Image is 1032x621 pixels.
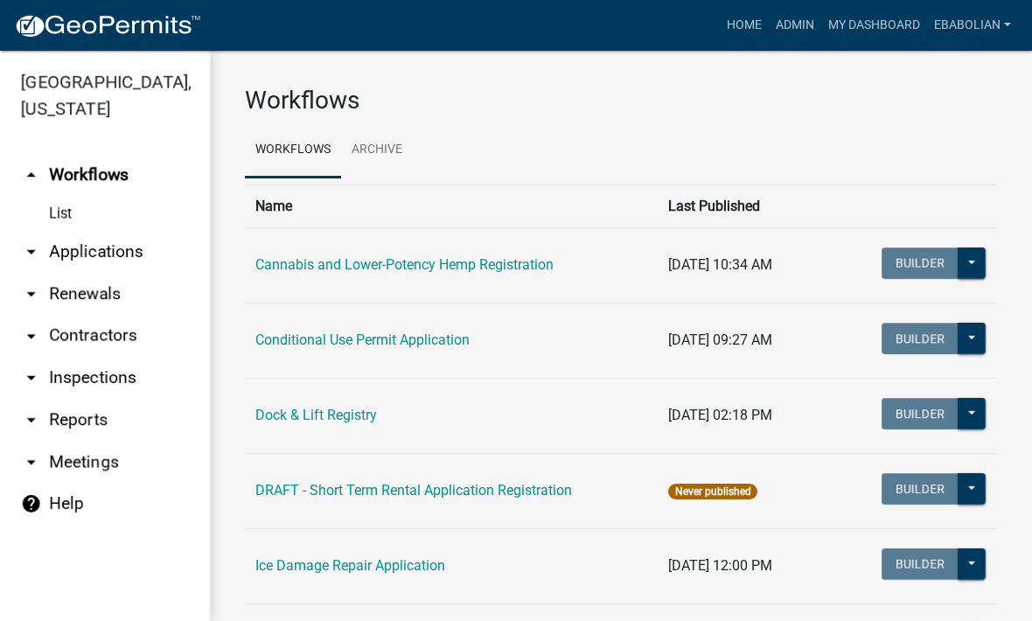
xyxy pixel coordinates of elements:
[927,9,1018,42] a: ebabolian
[668,407,772,423] span: [DATE] 02:18 PM
[882,398,959,429] button: Builder
[720,9,769,42] a: Home
[668,256,772,273] span: [DATE] 10:34 AM
[21,325,42,346] i: arrow_drop_down
[668,557,772,574] span: [DATE] 12:00 PM
[882,548,959,580] button: Builder
[245,122,341,178] a: Workflows
[255,407,377,423] a: Dock & Lift Registry
[255,256,554,273] a: Cannabis and Lower-Potency Hemp Registration
[668,331,772,348] span: [DATE] 09:27 AM
[255,557,445,574] a: Ice Damage Repair Application
[21,283,42,304] i: arrow_drop_down
[21,451,42,472] i: arrow_drop_down
[21,493,42,514] i: help
[255,331,470,348] a: Conditional Use Permit Application
[882,473,959,505] button: Builder
[658,185,870,227] th: Last Published
[21,164,42,185] i: arrow_drop_up
[21,241,42,262] i: arrow_drop_down
[21,367,42,388] i: arrow_drop_down
[882,323,959,354] button: Builder
[882,248,959,279] button: Builder
[245,185,658,227] th: Name
[341,122,413,178] a: Archive
[245,86,997,115] h3: Workflows
[769,9,821,42] a: Admin
[821,9,927,42] a: My Dashboard
[21,409,42,430] i: arrow_drop_down
[255,482,572,499] a: DRAFT - Short Term Rental Application Registration
[668,484,757,499] span: Never published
